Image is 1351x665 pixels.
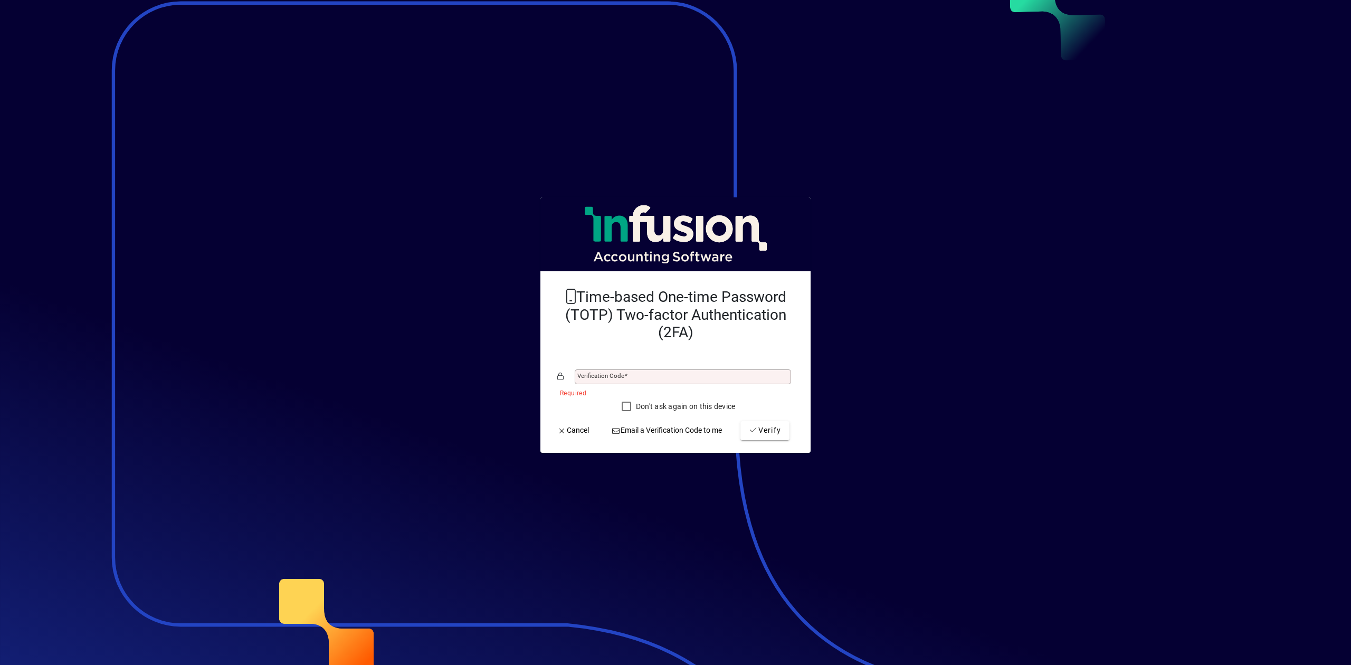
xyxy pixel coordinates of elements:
[557,425,589,436] span: Cancel
[749,425,781,436] span: Verify
[607,421,727,440] button: Email a Verification Code to me
[634,401,736,412] label: Don't ask again on this device
[560,387,785,398] mat-error: Required
[553,421,593,440] button: Cancel
[612,425,722,436] span: Email a Verification Code to me
[577,372,624,379] mat-label: Verification code
[740,421,789,440] button: Verify
[557,288,794,341] h2: Time-based One-time Password (TOTP) Two-factor Authentication (2FA)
